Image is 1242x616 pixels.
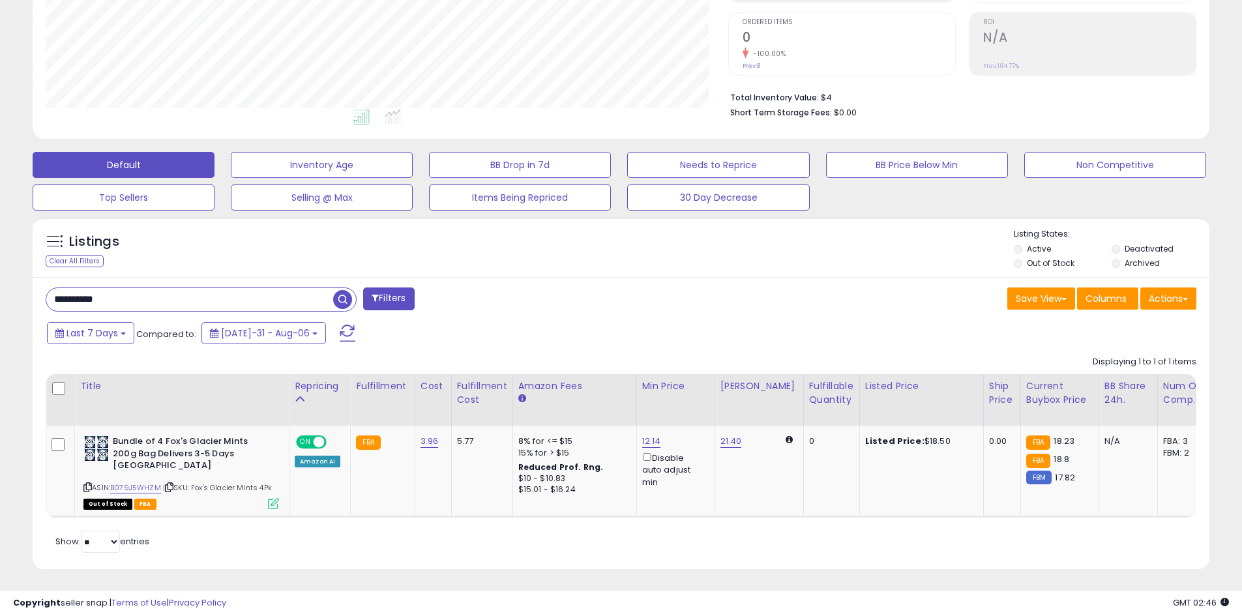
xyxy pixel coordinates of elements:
div: $15.01 - $16.24 [518,484,627,495]
button: Save View [1007,287,1075,310]
button: [DATE]-31 - Aug-06 [201,322,326,344]
div: Current Buybox Price [1026,379,1093,407]
span: OFF [325,437,346,448]
button: Last 7 Days [47,322,134,344]
span: Columns [1086,292,1127,305]
span: Ordered Items [743,19,955,26]
button: Actions [1140,287,1196,310]
div: Cost [421,379,446,393]
a: 3.96 [421,435,439,448]
small: FBM [1026,471,1052,484]
a: 12.14 [642,435,661,448]
p: Listing States: [1014,228,1209,241]
div: Title [80,379,284,393]
div: 15% for > $15 [518,447,627,459]
button: BB Drop in 7d [429,152,611,178]
button: Filters [363,287,414,310]
b: Short Term Storage Fees: [730,107,832,118]
div: Min Price [642,379,709,393]
div: seller snap | | [13,597,226,609]
label: Archived [1125,257,1160,269]
b: Total Inventory Value: [730,92,819,103]
button: Selling @ Max [231,184,413,211]
span: 17.82 [1055,471,1075,484]
div: $18.50 [865,435,973,447]
span: $0.00 [834,106,857,119]
span: Last 7 Days [67,327,118,340]
button: BB Price Below Min [826,152,1008,178]
a: 21.40 [720,435,742,448]
span: All listings that are currently out of stock and unavailable for purchase on Amazon [83,499,132,510]
div: Repricing [295,379,345,393]
label: Deactivated [1125,243,1174,254]
span: Compared to: [136,328,196,340]
small: -100.00% [748,49,786,59]
small: Amazon Fees. [518,393,526,405]
span: Show: entries [55,535,149,548]
div: Ship Price [989,379,1015,407]
small: Prev: 164.77% [983,62,1019,70]
button: Inventory Age [231,152,413,178]
div: Clear All Filters [46,255,104,267]
div: 5.77 [457,435,503,447]
div: N/A [1104,435,1147,447]
div: ASIN: [83,435,279,508]
button: Columns [1077,287,1138,310]
a: Terms of Use [111,596,167,609]
span: ON [297,437,314,448]
span: 2025-08-14 02:46 GMT [1173,596,1229,609]
span: [DATE]-31 - Aug-06 [221,327,310,340]
div: Listed Price [865,379,978,393]
div: FBA: 3 [1163,435,1206,447]
span: ROI [983,19,1196,26]
button: Default [33,152,214,178]
label: Active [1027,243,1051,254]
div: Disable auto adjust min [642,450,705,488]
button: Non Competitive [1024,152,1206,178]
h5: Listings [69,233,119,251]
div: BB Share 24h. [1104,379,1152,407]
div: 0 [809,435,850,447]
div: Amazon Fees [518,379,631,393]
b: Bundle of 4 Fox's Glacier Mints 200g Bag Delivers 3-5 Days [GEOGRAPHIC_DATA] [113,435,271,475]
a: Privacy Policy [169,596,226,609]
small: FBA [1026,435,1050,450]
small: FBA [356,435,380,450]
div: FBM: 2 [1163,447,1206,459]
small: FBA [1026,454,1050,468]
div: [PERSON_NAME] [720,379,798,393]
div: 0.00 [989,435,1011,447]
div: Fulfillment Cost [457,379,507,407]
b: Reduced Prof. Rng. [518,462,604,473]
span: FBA [134,499,156,510]
button: Items Being Repriced [429,184,611,211]
span: 18.8 [1054,453,1069,465]
button: Top Sellers [33,184,214,211]
h2: 0 [743,30,955,48]
label: Out of Stock [1027,257,1074,269]
small: Prev: 8 [743,62,760,70]
button: 30 Day Decrease [627,184,809,211]
div: Num of Comp. [1163,379,1211,407]
button: Needs to Reprice [627,152,809,178]
div: Displaying 1 to 1 of 1 items [1093,356,1196,368]
div: Fulfillment [356,379,409,393]
span: 18.23 [1054,435,1074,447]
strong: Copyright [13,596,61,609]
div: Amazon AI [295,456,340,467]
b: Listed Price: [865,435,924,447]
img: 61WIBnk3FiL._SL40_.jpg [83,435,110,462]
span: | SKU: Fox's Glacier Mints 4Pk [163,482,272,493]
a: B079J5WHZM [110,482,161,493]
div: $10 - $10.83 [518,473,627,484]
h2: N/A [983,30,1196,48]
div: 8% for <= $15 [518,435,627,447]
div: Fulfillable Quantity [809,379,854,407]
li: $4 [730,89,1187,104]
